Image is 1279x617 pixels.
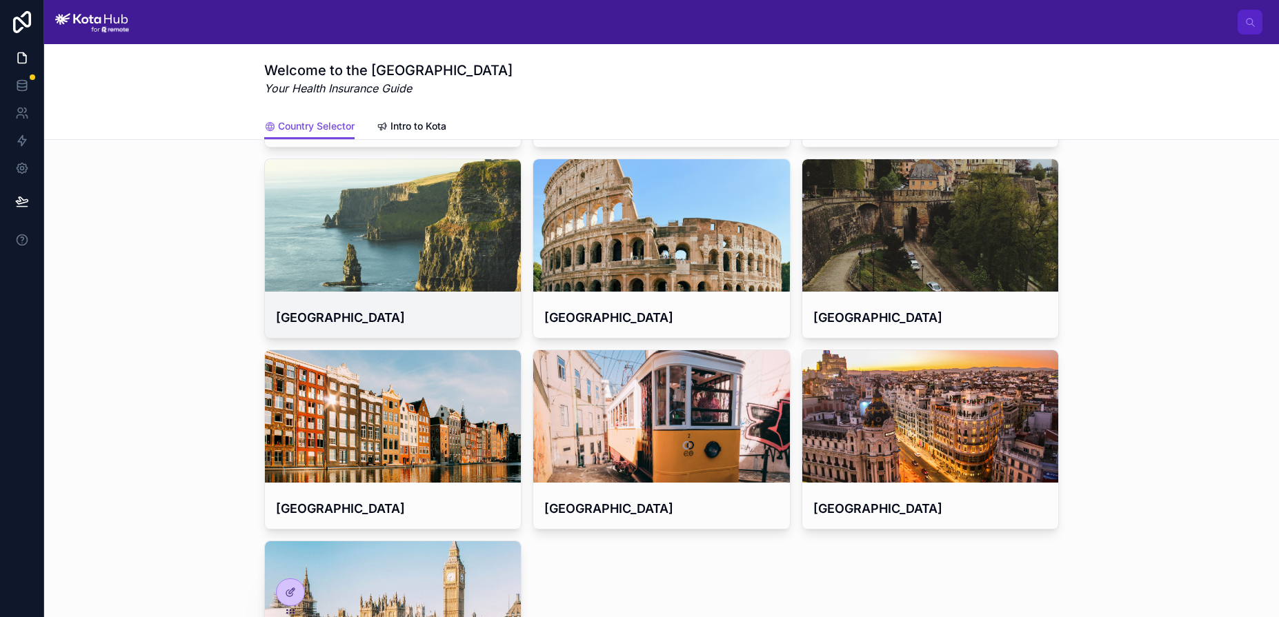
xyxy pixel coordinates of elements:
[264,61,513,80] h1: Welcome to the [GEOGRAPHIC_DATA]
[544,308,778,327] h4: [GEOGRAPHIC_DATA]
[265,350,521,483] div: javier-m-2Hs8zbwOLDA-unsplash.jpg
[140,19,1238,25] div: scrollable content
[264,350,522,529] a: [GEOGRAPHIC_DATA]
[276,499,510,518] h4: [GEOGRAPHIC_DATA]
[265,159,521,292] div: henrique-craveiro-ezJhm4xrHAM-unsplash-(1).jpg
[264,114,355,140] a: Country Selector
[533,159,790,338] a: [GEOGRAPHIC_DATA]
[544,499,778,518] h4: [GEOGRAPHIC_DATA]
[813,499,1047,518] h4: [GEOGRAPHIC_DATA]
[802,350,1059,529] a: [GEOGRAPHIC_DATA]
[802,159,1058,292] div: rowan-heuvel-WplPUOmyVdA-unsplash.jpg
[264,159,522,338] a: [GEOGRAPHIC_DATA]
[276,308,510,327] h4: [GEOGRAPHIC_DATA]
[813,308,1047,327] h4: [GEOGRAPHIC_DATA]
[802,159,1059,338] a: [GEOGRAPHIC_DATA]
[533,159,789,292] div: atif-zafrak-cN6UVJPpbkU-unsplash.jpg
[533,350,790,529] a: [GEOGRAPHIC_DATA]
[533,350,789,483] div: matthew-foulds-6mjLGsCRGXg-unsplash.jpg
[802,350,1058,483] div: florian-wehde-WBGjg0DsO_g-unsplash.jpg
[278,119,355,133] span: Country Selector
[264,80,513,97] em: Your Health Insurance Guide
[377,114,446,141] a: Intro to Kota
[55,11,129,33] img: App logo
[390,119,446,133] span: Intro to Kota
